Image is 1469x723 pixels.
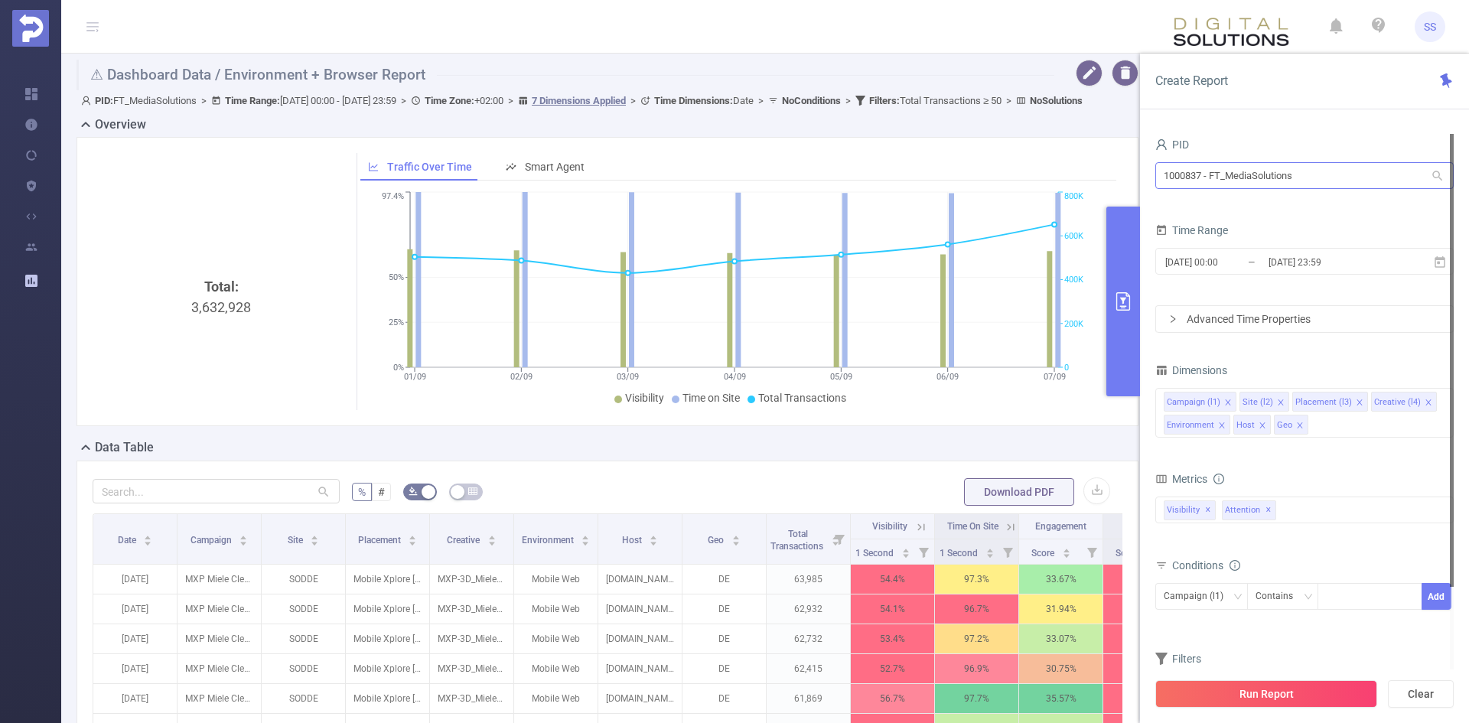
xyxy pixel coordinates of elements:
span: Site [288,535,305,546]
span: Time On Site [947,521,998,532]
p: SODDE [262,594,345,624]
p: MXP-3D_Miele_Cleaning_Q2_2025.zip [5459485] [430,684,513,713]
button: Download PDF [964,478,1074,506]
i: icon: close [1296,422,1304,431]
i: Filter menu [913,539,934,564]
span: Time on Site [682,392,740,404]
i: icon: caret-up [985,546,994,551]
p: 53.4% [851,624,934,653]
p: 97.7% [935,684,1018,713]
p: [DOMAIN_NAME] [598,565,682,594]
div: Sort [487,533,497,542]
span: Host [622,535,644,546]
span: Visibility [872,521,907,532]
span: Campaign [191,535,234,546]
span: Traffic Over Time [387,161,472,173]
tspan: 50% [389,273,404,283]
h1: ⚠ Dashboard Data / Environment + Browser Report [77,60,1054,90]
div: Sort [1062,546,1071,555]
i: icon: caret-up [901,546,910,551]
span: Total Transactions [770,529,826,552]
i: icon: caret-down [311,539,319,544]
li: Environment [1164,415,1230,435]
i: icon: caret-down [239,539,248,544]
span: > [626,95,640,106]
i: icon: info-circle [1230,560,1240,571]
div: Sort [408,533,417,542]
li: Host [1233,415,1271,435]
p: 12.82 % [1103,565,1187,594]
div: Sort [901,546,910,555]
p: 11.59 % [1103,654,1187,683]
p: MXP-3D_Miele_Cleaning_Q2_2025.zip [5459485] [430,654,513,683]
h2: Data Table [95,438,154,457]
p: SODDE [262,624,345,653]
p: [DATE] [93,594,177,624]
i: icon: down [1304,592,1313,603]
tspan: 0% [393,363,404,373]
tspan: 03/09 [617,372,639,382]
span: PID [1155,138,1189,151]
input: End date [1267,252,1391,272]
span: SS [1424,11,1436,42]
div: Creative (l4) [1374,392,1421,412]
p: Mobile Web [514,654,598,683]
span: Geo [708,535,726,546]
div: Host [1236,415,1255,435]
span: Metrics [1155,473,1207,485]
div: Sort [239,533,248,542]
div: Sort [731,533,741,542]
div: Sort [985,546,995,555]
i: icon: caret-down [409,539,417,544]
span: Creative [447,535,482,546]
p: Mobile Web [514,594,598,624]
i: Filter menu [829,514,850,564]
span: % [358,486,366,498]
h2: Overview [95,116,146,134]
p: [DOMAIN_NAME] [598,594,682,624]
i: icon: close [1218,422,1226,431]
p: Mobile Xplore [[PHONE_NUMBER]] [346,684,429,713]
div: Campaign (l1) [1167,392,1220,412]
i: icon: caret-down [1062,552,1070,556]
p: Mobile Web [514,624,598,653]
i: icon: caret-down [144,539,152,544]
p: 62,932 [767,594,850,624]
p: 62,732 [767,624,850,653]
p: [DATE] [93,624,177,653]
p: 97.2% [935,624,1018,653]
p: MXP Miele Cleaning Precision [DATE]-[DATE] [284045] [178,654,261,683]
tspan: 04/09 [723,372,745,382]
p: DE [682,594,766,624]
i: icon: close [1356,399,1363,408]
p: DE [682,684,766,713]
p: MXP Miele Cleaning Precision [DATE]-[DATE] [284045] [178,684,261,713]
input: Search... [93,479,340,503]
p: [DATE] [93,654,177,683]
div: Sort [649,533,658,542]
span: Engagement [1035,521,1086,532]
span: Smart Agent [525,161,585,173]
span: > [1002,95,1016,106]
input: Start date [1164,252,1288,272]
p: DE [682,565,766,594]
i: icon: caret-down [731,539,740,544]
p: MXP-3D_Miele_Cleaning_Q2_2025.zip [5459485] [430,624,513,653]
p: MXP Miele Cleaning Precision [DATE]-[DATE] [284045] [178,594,261,624]
span: Create Report [1155,73,1228,88]
span: > [197,95,211,106]
div: 3,632,928 [99,276,344,533]
span: 1 Second [855,548,896,559]
i: icon: bg-colors [409,487,418,496]
span: Visibility [625,392,664,404]
p: Mobile Web [514,684,598,713]
i: icon: right [1168,314,1177,324]
p: 62,415 [767,654,850,683]
div: Sort [143,533,152,542]
span: > [754,95,768,106]
p: 96.9% [935,654,1018,683]
i: icon: caret-up [311,533,319,538]
b: PID: [95,95,113,106]
p: 35.57 % [1019,684,1103,713]
i: icon: caret-up [650,533,658,538]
